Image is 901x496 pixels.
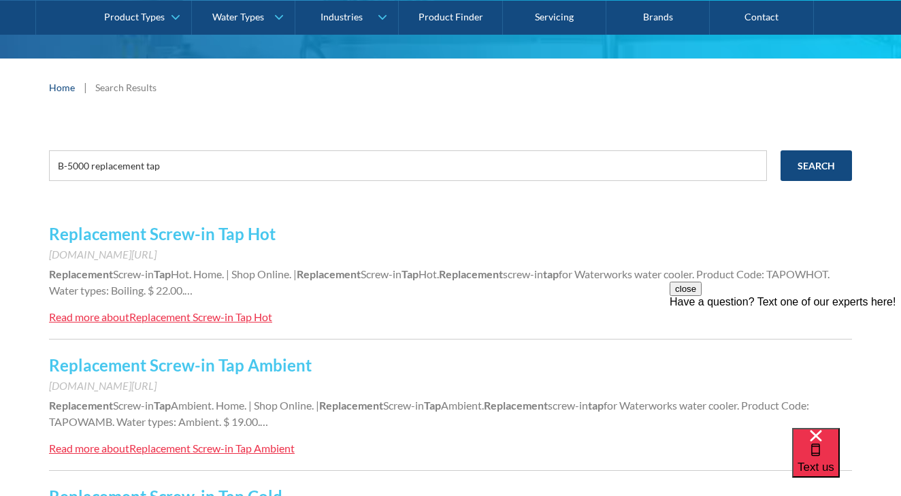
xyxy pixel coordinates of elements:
span: Screw-in [361,267,402,280]
span: Hot. Home. | Shop Online. | [171,267,297,280]
div: Read more about [49,442,129,454]
span: … [260,415,268,428]
input: Search [781,150,852,181]
div: Read more about [49,310,129,323]
span: screw-in [548,399,588,412]
a: Replacement Screw-in Tap Ambient [49,355,312,375]
strong: Replacement [319,399,383,412]
a: Read more aboutReplacement Screw-in Tap Hot [49,309,272,325]
div: [DOMAIN_NAME][URL] [49,378,852,394]
div: [DOMAIN_NAME][URL] [49,246,852,263]
span: for Waterworks water cooler. Product Code: TAPOWAMB. Water types: Ambient. $ 19.00. [49,399,809,428]
div: | [82,79,88,95]
span: Screw-in [383,399,424,412]
span: … [184,284,193,297]
a: Home [49,80,75,95]
span: screw-in [503,267,543,280]
strong: Replacement [297,267,361,280]
strong: Tap [402,267,419,280]
div: Industries [321,11,363,22]
iframe: podium webchat widget bubble [792,428,901,496]
iframe: podium webchat widget prompt [670,282,901,445]
span: Hot. [419,267,439,280]
strong: Tap [154,399,171,412]
strong: Replacement [49,267,113,280]
strong: Tap [424,399,441,412]
strong: Tap [154,267,171,280]
a: Replacement Screw-in Tap Hot [49,224,276,244]
span: Ambient. Home. | Shop Online. | [171,399,319,412]
div: Water Types [212,11,264,22]
strong: tap [543,267,559,280]
div: Search Results [95,80,157,95]
div: Replacement Screw-in Tap Hot [129,310,272,323]
strong: Replacement [484,399,548,412]
span: Screw-in [113,267,154,280]
a: Read more aboutReplacement Screw-in Tap Ambient [49,440,295,457]
div: Product Types [104,11,165,22]
div: Replacement Screw-in Tap Ambient [129,442,295,454]
strong: Replacement [439,267,503,280]
input: e.g. chilled water cooler [49,150,767,181]
span: for Waterworks water cooler. Product Code: TAPOWHOT. Water types: Boiling. $ 22.00. [49,267,830,297]
span: Ambient. [441,399,484,412]
strong: Replacement [49,399,113,412]
span: Screw-in [113,399,154,412]
strong: tap [588,399,604,412]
